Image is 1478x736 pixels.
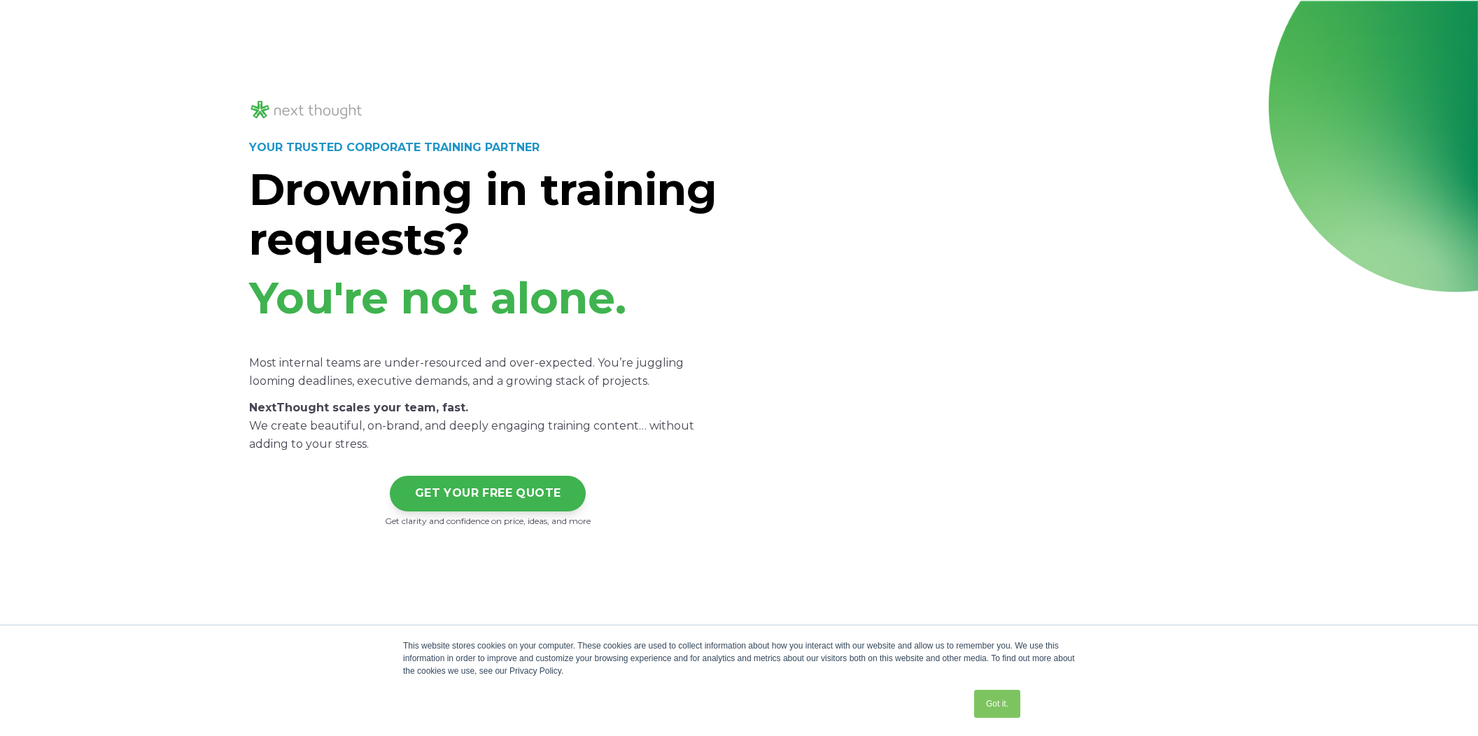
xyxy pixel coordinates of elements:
a: Got it. [974,690,1020,718]
span: We create beautiful, on-brand, and deeply engaging training content… without adding to your stress. [249,419,694,451]
a: GET YOUR FREE QUOTE [390,476,586,511]
span: Drowning in training requests? [249,163,717,266]
span: Get clarity and confidence on price, ideas, and more [385,516,591,526]
div: This website stores cookies on your computer. These cookies are used to collect information about... [403,639,1075,677]
iframe: NextThought Reel [780,74,1200,311]
img: NT_Logo_LightMode [249,99,364,122]
span: Most internal teams are under-resourced and over-expected. You’re juggling looming deadlines, exe... [249,356,684,388]
strong: NextThought scales your team, fast. [249,401,468,414]
strong: YOUR TRUSTED CORPORATE TRAINING PARTNER [249,141,540,154]
strong: You're not alone. [249,271,626,325]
